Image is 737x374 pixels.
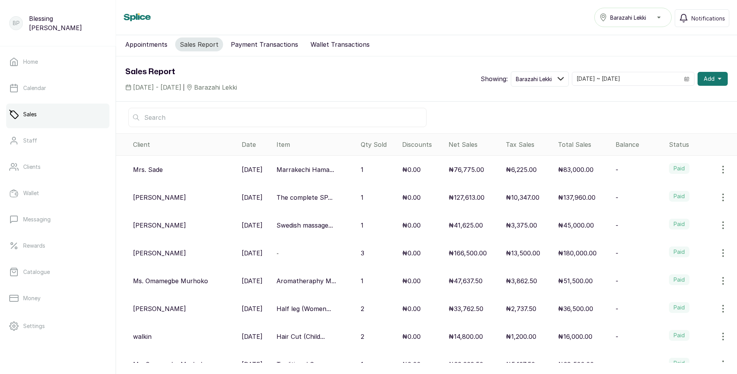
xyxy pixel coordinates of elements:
p: ₦0.00 [402,304,421,313]
span: | [183,83,185,92]
div: Client [133,140,235,149]
p: ₦3,862.50 [506,276,537,286]
p: ₦45,000.00 [558,221,594,230]
p: Clients [23,163,41,171]
span: Barazahi Lekki [610,14,646,22]
span: - [276,250,279,257]
p: ₦0.00 [402,360,421,369]
div: Balance [616,140,663,149]
p: Mrs. Sade [133,165,163,174]
p: 1 [361,360,363,369]
div: Qty Sold [361,140,396,149]
p: 1 [361,221,363,230]
p: walkin [133,332,152,341]
a: Support [6,342,109,363]
label: Paid [669,219,689,229]
p: Messaging [23,216,51,223]
a: Rewards [6,235,109,257]
div: Date [242,140,270,149]
p: ₦5,137.50 [506,360,535,369]
p: [DATE] [242,360,263,369]
a: Wallet [6,182,109,204]
p: ₦0.00 [402,332,421,341]
label: Paid [669,246,689,257]
p: ₦76,775.00 [449,165,484,174]
div: Net Sales [449,140,500,149]
p: Sales [23,110,37,118]
button: Barazahi Lekki [594,8,672,27]
p: Traditional Scr... [276,360,324,369]
span: Notifications [691,14,725,22]
button: Barazahi Lekki [511,71,569,87]
div: Total Sales [558,140,609,149]
svg: calendar [684,76,689,82]
p: ₦63,362.50 [449,360,483,369]
span: [DATE] - [DATE] [133,83,181,92]
p: [DATE] [242,165,263,174]
a: Settings [6,315,109,337]
label: Paid [669,274,689,285]
p: 1 [361,276,363,286]
label: Paid [669,191,689,202]
p: ₦0.00 [402,248,421,258]
label: Paid [669,163,689,174]
p: ₦13,500.00 [506,248,540,258]
p: [DATE] [242,221,263,230]
p: Ms. Omamegbe Murhoko [133,276,208,286]
p: Settings [23,322,45,330]
button: Add [698,72,728,86]
button: Sales Report [175,37,223,51]
p: 3 [361,248,364,258]
p: Home [23,58,38,66]
p: ₦14,800.00 [449,332,483,341]
input: Select date [572,72,679,85]
div: Discounts [402,140,442,149]
a: Messaging [6,209,109,230]
p: Blessing [PERSON_NAME] [29,14,106,32]
p: - [616,221,618,230]
span: Barazahi Lekki [194,83,237,92]
p: Hair Cut (Child... [276,332,325,341]
p: Rewards [23,242,45,250]
p: ₦1,200.00 [506,332,536,341]
p: - [616,165,618,174]
p: Showing: [481,74,508,83]
p: [DATE] [242,332,263,341]
p: 2 [361,332,364,341]
p: Calendar [23,84,46,92]
p: ₦3,375.00 [506,221,537,230]
p: ₦83,000.00 [558,165,594,174]
p: ₦47,637.50 [449,276,483,286]
div: Item [276,140,355,149]
p: [PERSON_NAME] [133,221,186,230]
p: [DATE] [242,193,263,202]
a: Calendar [6,77,109,99]
input: Search [128,108,427,127]
span: Add [704,75,715,83]
p: The complete SP... [276,193,333,202]
p: ₦180,000.00 [558,248,597,258]
p: ₦6,225.00 [506,165,537,174]
p: 2 [361,304,364,313]
a: Money [6,287,109,309]
p: - [616,276,618,286]
div: Status [669,140,734,149]
button: Appointments [121,37,172,51]
p: ₦41,625.00 [449,221,483,230]
p: - [616,304,618,313]
p: [PERSON_NAME] [133,193,186,202]
p: ₦10,347.00 [506,193,539,202]
a: Staff [6,130,109,151]
p: - [616,193,618,202]
button: Payment Transactions [226,37,303,51]
p: [DATE] [242,304,263,313]
p: ₦2,737.50 [506,304,536,313]
p: BP [13,19,20,27]
p: Half leg (Women... [276,304,331,313]
p: ₦51,500.00 [558,276,593,286]
p: ₦166,500.00 [449,248,487,258]
p: Money [23,294,41,302]
p: [PERSON_NAME] [133,304,186,313]
p: ₦33,762.50 [449,304,483,313]
p: Catalogue [23,268,50,276]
